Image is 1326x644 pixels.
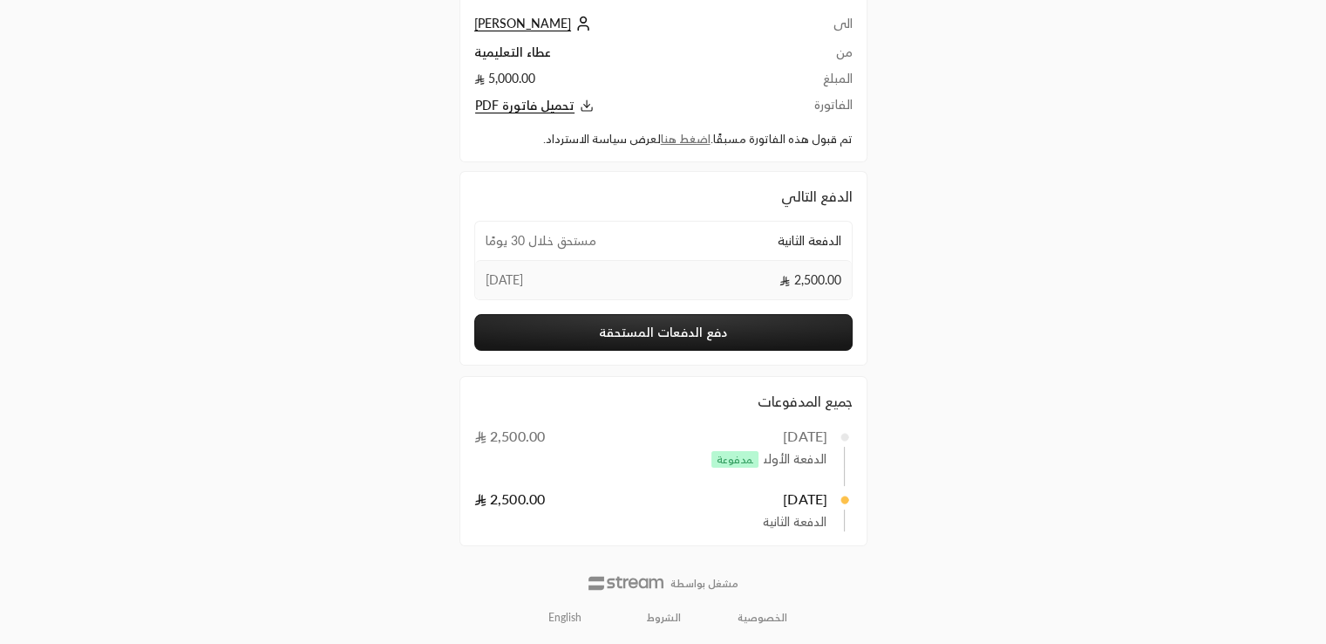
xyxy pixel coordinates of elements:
[474,44,764,70] td: عطاء التعليمية
[647,611,681,625] a: الشروط
[778,232,841,250] span: الدفعة الثانية
[779,271,841,289] span: 2,500.00
[474,391,853,412] div: جميع المدفوعات
[474,16,571,31] span: [PERSON_NAME]
[764,44,853,70] td: من
[661,132,711,146] a: اضغط هنا
[474,314,853,351] button: دفع الدفعات المستحقة
[486,271,523,289] span: [DATE]
[474,428,546,444] span: 2,500.00
[474,70,764,96] td: 5,000.00
[539,604,591,632] a: English
[763,513,826,531] span: الدفعة الثانية
[706,450,826,469] span: الدفعة الأولى
[474,131,853,148] div: تم قبول هذه الفاتورة مسبقًا. لعرض سياسة الاسترداد.
[474,16,595,31] a: [PERSON_NAME]
[475,98,575,113] span: تحميل فاتورة PDF
[783,489,827,510] div: [DATE]
[711,451,758,468] span: مدفوعة
[738,611,787,625] a: الخصوصية
[670,577,738,591] p: مشغل بواسطة
[764,70,853,96] td: المبلغ
[474,490,546,507] span: 2,500.00
[783,426,827,447] div: [DATE]
[764,15,853,44] td: الى
[474,96,764,116] button: تحميل فاتورة PDF
[474,186,853,207] div: الدفع التالي
[486,232,596,250] span: مستحق خلال 30 يومًا
[764,96,853,116] td: الفاتورة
